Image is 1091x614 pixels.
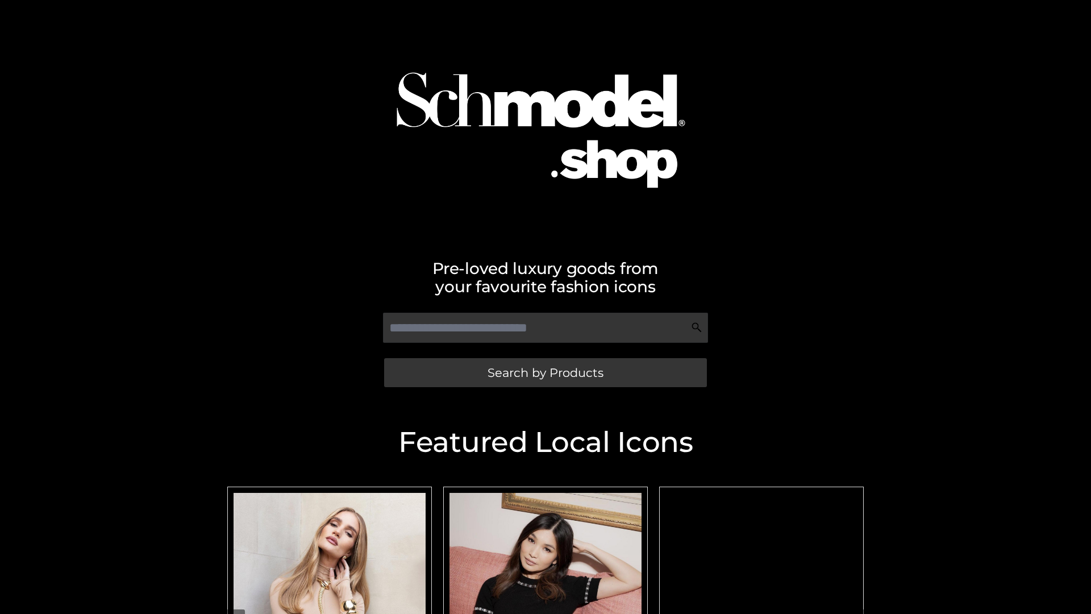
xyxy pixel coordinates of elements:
[222,259,869,296] h2: Pre-loved luxury goods from your favourite fashion icons
[384,358,707,387] a: Search by Products
[691,322,702,333] img: Search Icon
[222,428,869,457] h2: Featured Local Icons​
[488,367,603,379] span: Search by Products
